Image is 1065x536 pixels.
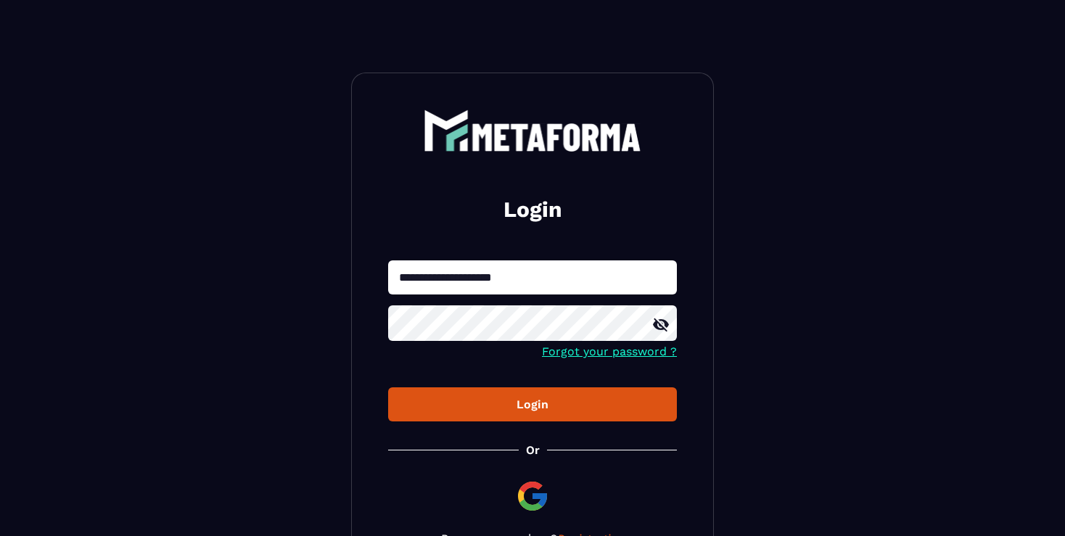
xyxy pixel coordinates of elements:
p: Or [526,443,540,457]
img: logo [424,110,641,152]
button: Login [388,387,677,421]
a: Forgot your password ? [542,345,677,358]
a: logo [388,110,677,152]
div: Login [400,397,665,411]
img: google [515,479,550,514]
h2: Login [406,195,659,224]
